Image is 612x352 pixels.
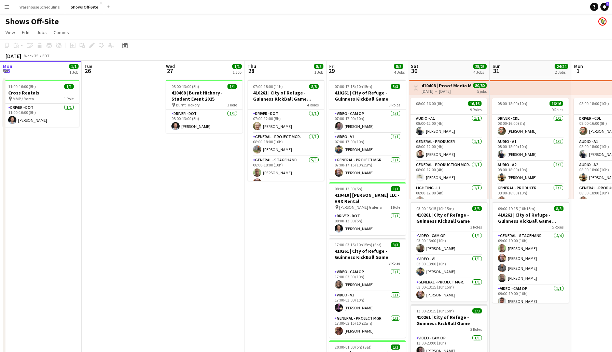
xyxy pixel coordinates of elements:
div: EDT [42,53,50,58]
h1: Shows Off-Site [5,16,59,27]
span: 08:00-13:00 (5h) [335,186,362,191]
div: 08:00-16:00 (8h)16/169 RolesAudio - A11/108:00-12:00 (4h)[PERSON_NAME]General - Producer1/108:00-... [411,98,487,199]
div: [DATE] [5,53,21,59]
span: 9 Roles [552,107,563,112]
span: Tue [84,63,92,69]
span: 8/8 [309,84,319,89]
a: Jobs [34,28,50,37]
app-card-role: Video - V11/107:00-17:00 (10h)[PERSON_NAME] [329,133,406,156]
span: 1/1 [69,64,79,69]
a: View [3,28,18,37]
div: 1 Job [233,70,241,75]
span: 3/3 [472,308,482,313]
span: 1 Role [64,96,74,101]
span: Fri [329,63,335,69]
app-job-card: 07:00-17:15 (10h15m)3/3410261 | City of Refuge - Guinness KickBall Game3 RolesVideo - Cam Op1/107... [329,80,406,179]
span: Mon [3,63,12,69]
span: 07:00-17:15 (10h15m) [335,84,372,89]
app-card-role: Audio - A11/108:00-18:00 (10h)[PERSON_NAME] [492,138,569,161]
span: 29 [328,67,335,75]
span: 3/3 [391,242,400,247]
span: 1 [573,67,583,75]
app-card-role: Video - Cam Op1/117:00-03:00 (10h)[PERSON_NAME] [329,268,406,291]
h3: 410408 | Proof Media Mix - Virgin Cruise 2025 [421,83,472,89]
span: 13:00-23:15 (10h15m) [416,308,454,313]
app-card-role: Driver - DOT1/111:00-16:00 (5h)[PERSON_NAME] [3,104,79,127]
app-card-role: Driver - DOT1/108:00-13:00 (5h)[PERSON_NAME] [166,110,242,133]
span: 8/8 [394,64,403,69]
span: 28 [247,67,256,75]
app-user-avatar: Labor Coordinator [598,17,607,26]
span: 1/1 [227,84,237,89]
app-card-role: General - Stagehand4/409:00-19:00 (10h)[PERSON_NAME][PERSON_NAME][PERSON_NAME][PERSON_NAME] [492,232,569,285]
h3: 410261 | City of Refuge - Guinness KickBall Game [329,248,406,260]
span: 1/1 [64,84,74,89]
span: MMP / Barco [13,96,34,101]
span: 1 Role [227,102,237,107]
app-job-card: 08:00-13:00 (5h)1/1410410 | [PERSON_NAME] LLC - VRX Rental [PERSON_NAME] Galeria1 RoleDriver - DO... [329,182,406,235]
div: 08:00-13:00 (5h)1/1410468 | Burnt Hickory - Student Event 2025 Burnt Hickory1 RoleDriver - DOT1/1... [166,80,242,133]
span: Sun [492,63,501,69]
a: Edit [19,28,32,37]
span: 3 Roles [389,261,400,266]
h3: 410468 | Burnt Hickory - Student Event 2025 [166,90,242,102]
span: 03:00-13:15 (10h15m) [416,206,454,211]
div: 08:00-18:00 (10h)16/169 RolesDriver - CDL1/108:00-16:00 (8h)[PERSON_NAME]Audio - A11/108:00-18:00... [492,98,569,199]
span: 16/16 [468,101,482,106]
span: 08:00-16:00 (8h) [416,101,444,106]
span: 16/16 [550,101,563,106]
span: 25 [2,67,12,75]
span: 25/25 [473,64,487,69]
app-card-role: General - Project Mgr.1/117:00-03:15 (10h15m)[PERSON_NAME] [329,314,406,338]
span: Wed [166,63,175,69]
app-card-role: Video - V11/103:00-13:00 (10h)[PERSON_NAME] [411,255,487,278]
app-card-role: Lighting - L11/108:00-12:00 (4h)[PERSON_NAME] [411,184,487,207]
h3: 410261 | City of Refuge - Guinness KickBall Game [411,212,487,224]
app-card-role: General - Project Mgr.1/108:00-18:00 (10h)[PERSON_NAME] [248,133,324,156]
div: 5 jobs [477,88,487,94]
span: Burnt Hickory [176,102,200,107]
button: Shows Off-Site [65,0,104,14]
app-job-card: 09:00-19:15 (10h15m)8/8410261 | City of Refuge - Guinness KickBall Game Load Out5 RolesGeneral - ... [492,202,569,303]
span: Mon [574,63,583,69]
span: Week 35 [23,53,40,58]
div: [DATE] → [DATE] [421,89,472,94]
span: 07:00-18:00 (11h) [253,84,283,89]
span: 3 Roles [389,102,400,107]
app-job-card: 03:00-13:15 (10h15m)3/3410261 | City of Refuge - Guinness KickBall Game3 RolesVideo - Cam Op1/103... [411,202,487,302]
span: 20:00-01:00 (5h) (Sat) [335,344,372,350]
span: 31 [491,67,501,75]
app-card-role: Driver - CDL1/108:00-16:00 (8h)[PERSON_NAME] [492,115,569,138]
span: 1/1 [391,344,400,350]
span: 08:00-18:00 (10h) [498,101,527,106]
div: 1 Job [314,70,323,75]
div: 2 Jobs [555,70,568,75]
span: 17:00-03:15 (10h15m) (Sat) [335,242,381,247]
app-card-role: Audio - A21/108:00-18:00 (10h)[PERSON_NAME] [492,161,569,184]
app-card-role: Video - Cam Op1/107:00-17:00 (10h)[PERSON_NAME] [329,110,406,133]
h3: 410261 | City of Refuge - Guinness KickBall Game Load In [248,90,324,102]
app-card-role: Video - Cam Op1/103:00-13:00 (10h)[PERSON_NAME] [411,232,487,255]
span: 1 [606,2,609,6]
span: Sat [411,63,418,69]
span: 3 Roles [470,327,482,332]
h3: 410261 | City of Refuge - Guinness KickBall Game [329,90,406,102]
span: 11:00-16:00 (5h) [8,84,36,89]
div: 17:00-03:15 (10h15m) (Sat)3/3410261 | City of Refuge - Guinness KickBall Game3 RolesVideo - Cam O... [329,238,406,338]
span: [PERSON_NAME] Galeria [339,205,382,210]
span: 9 Roles [470,107,482,112]
div: 1 Job [69,70,78,75]
h3: Cross Rentals [3,90,79,96]
h3: 410410 | [PERSON_NAME] LLC - VRX Rental [329,192,406,204]
a: 1 [600,3,609,11]
span: 1/1 [232,64,242,69]
app-card-role: General - Producer1/108:00-18:00 (10h)[PERSON_NAME] [492,184,569,207]
a: Comms [51,28,72,37]
span: 3 Roles [470,224,482,230]
div: 4 Jobs [394,70,405,75]
span: Jobs [37,29,47,35]
span: Edit [22,29,30,35]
